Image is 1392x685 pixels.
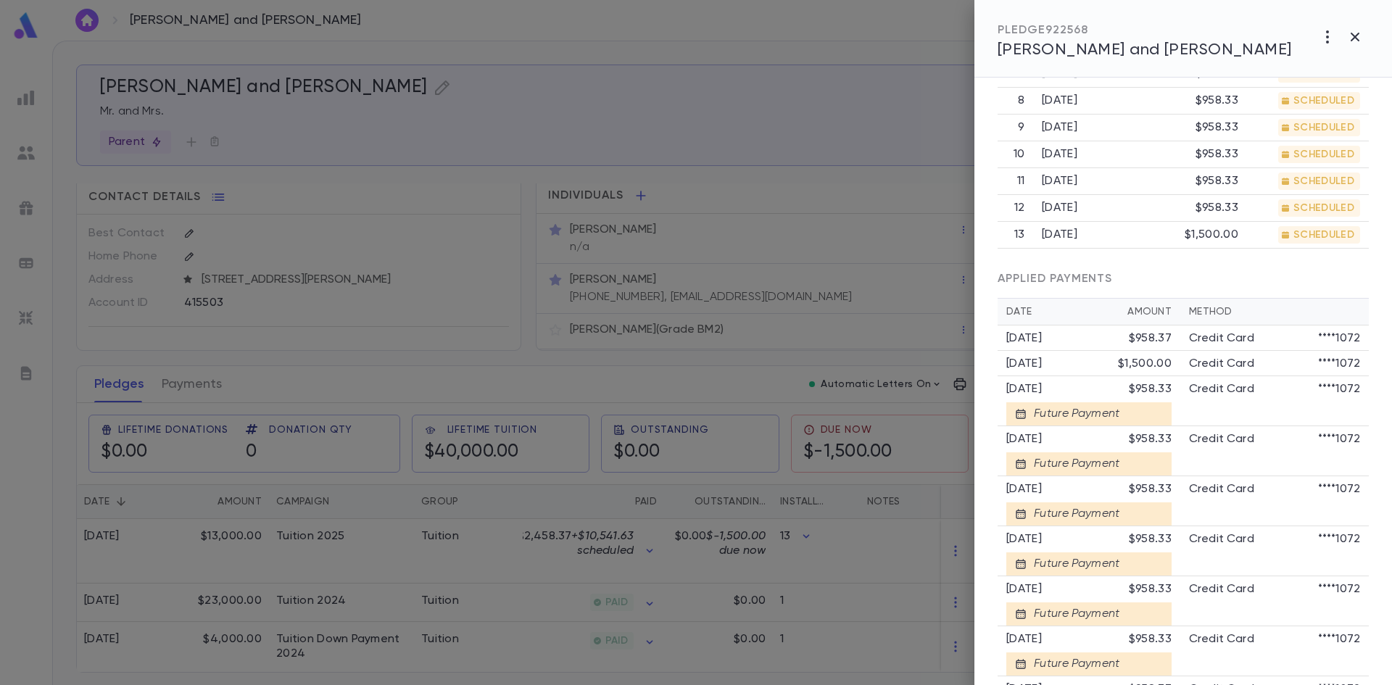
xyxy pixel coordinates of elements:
[998,141,1033,168] th: 10
[1033,141,1140,168] td: [DATE]
[1006,331,1129,346] div: [DATE]
[1129,382,1172,397] div: $958.33
[1288,175,1360,187] span: SCHEDULED
[1129,482,1172,497] div: $958.33
[998,195,1033,222] th: 12
[1033,88,1140,115] td: [DATE]
[1006,632,1129,647] div: [DATE]
[1140,141,1247,168] td: $958.33
[1027,507,1119,521] div: Future Payment
[1189,331,1254,346] p: Credit Card
[1189,357,1254,371] p: Credit Card
[1288,202,1360,214] span: SCHEDULED
[1006,382,1129,397] div: [DATE]
[1140,222,1247,249] td: $1,500.00
[1189,482,1254,497] p: Credit Card
[1033,168,1140,195] td: [DATE]
[1288,122,1360,133] span: SCHEDULED
[1288,229,1360,241] span: SCHEDULED
[1140,168,1247,195] td: $958.33
[1033,115,1140,141] td: [DATE]
[1189,432,1254,447] p: Credit Card
[1189,582,1254,597] p: Credit Card
[1180,299,1369,325] th: Method
[1127,306,1172,317] div: Amount
[1006,482,1129,497] div: [DATE]
[1129,582,1172,597] div: $958.33
[1006,306,1127,317] div: Date
[1118,357,1172,371] div: $1,500.00
[1140,88,1247,115] td: $958.33
[1027,457,1119,471] div: Future Payment
[1129,331,1172,346] div: $958.37
[1033,195,1140,222] td: [DATE]
[1288,149,1360,160] span: SCHEDULED
[1140,115,1247,141] td: $958.33
[998,115,1033,141] th: 9
[1027,557,1119,571] div: Future Payment
[998,168,1033,195] th: 11
[1129,432,1172,447] div: $958.33
[998,222,1033,249] th: 13
[1033,222,1140,249] td: [DATE]
[1140,195,1247,222] td: $958.33
[1129,532,1172,547] div: $958.33
[1006,357,1118,371] div: [DATE]
[998,42,1292,58] span: [PERSON_NAME] and [PERSON_NAME]
[1129,632,1172,647] div: $958.33
[998,273,1112,285] span: APPLIED PAYMENTS
[998,88,1033,115] th: 8
[1006,432,1129,447] div: [DATE]
[1027,407,1119,421] div: Future Payment
[1189,382,1254,397] p: Credit Card
[998,23,1292,38] div: PLEDGE 922568
[1189,632,1254,647] p: Credit Card
[1189,532,1254,547] p: Credit Card
[1027,607,1119,621] div: Future Payment
[1288,95,1360,107] span: SCHEDULED
[1006,532,1129,547] div: [DATE]
[1027,657,1119,671] div: Future Payment
[1006,582,1129,597] div: [DATE]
